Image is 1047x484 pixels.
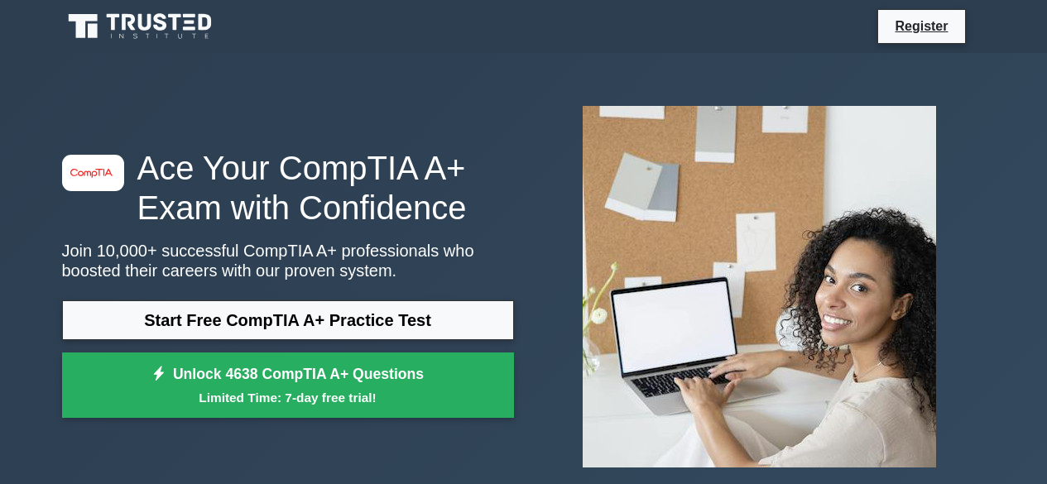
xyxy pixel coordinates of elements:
h1: Ace Your CompTIA A+ Exam with Confidence [62,148,514,228]
a: Unlock 4638 CompTIA A+ QuestionsLimited Time: 7-day free trial! [62,352,514,419]
small: Limited Time: 7-day free trial! [83,388,493,407]
a: Start Free CompTIA A+ Practice Test [62,300,514,340]
a: Register [885,16,958,36]
p: Join 10,000+ successful CompTIA A+ professionals who boosted their careers with our proven system. [62,241,514,280]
